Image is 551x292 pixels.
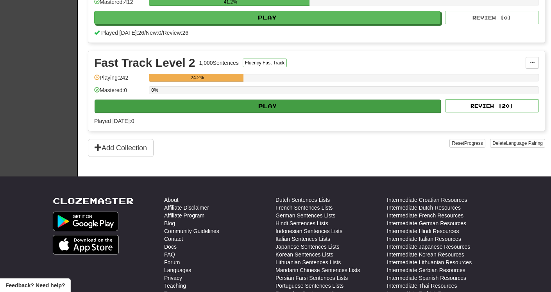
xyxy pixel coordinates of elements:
[506,141,543,146] span: Language Pairing
[164,219,175,227] a: Blog
[88,139,154,157] button: Add Collection
[146,30,161,36] span: New: 0
[101,30,144,36] span: Played [DATE]: 26
[199,59,239,67] div: 1,000 Sentences
[275,243,339,251] a: Japanese Sentences Lists
[163,30,188,36] span: Review: 26
[94,74,145,87] div: Playing: 242
[275,258,341,266] a: Lithuanian Sentences Lists
[164,266,191,274] a: Languages
[275,251,333,258] a: Korean Sentences Lists
[164,212,204,219] a: Affiliate Program
[5,281,65,289] span: Open feedback widget
[445,11,539,24] button: Review (0)
[275,227,342,235] a: Indonesian Sentences Lists
[387,251,464,258] a: Intermediate Korean Resources
[464,141,483,146] span: Progress
[387,282,457,290] a: Intermediate Thai Resources
[275,235,330,243] a: Italian Sentences Lists
[387,196,467,204] a: Intermediate Croatian Resources
[387,227,459,235] a: Intermediate Hindi Resources
[164,274,182,282] a: Privacy
[164,204,209,212] a: Affiliate Disclaimer
[445,99,539,112] button: Review (20)
[53,196,134,206] a: Clozemaster
[387,274,466,282] a: Intermediate Spanish Resources
[164,227,219,235] a: Community Guidelines
[243,59,287,67] button: Fluency Fast Track
[275,196,330,204] a: Dutch Sentences Lists
[164,251,175,258] a: FAQ
[275,266,360,274] a: Mandarin Chinese Sentences Lists
[275,204,333,212] a: French Sentences Lists
[275,212,335,219] a: German Sentences Lists
[449,139,485,148] button: ResetProgress
[94,11,440,24] button: Play
[490,139,545,148] button: DeleteLanguage Pairing
[275,219,328,227] a: Hindi Sentences Lists
[164,243,177,251] a: Docs
[164,258,180,266] a: Forum
[275,282,343,290] a: Portuguese Sentences Lists
[95,100,441,113] button: Play
[53,212,118,231] img: Get it on Google Play
[387,266,465,274] a: Intermediate Serbian Resources
[275,274,348,282] a: Persian Farsi Sentences Lists
[387,219,466,227] a: Intermediate German Resources
[151,74,243,82] div: 24.2%
[53,235,119,255] img: Get it on App Store
[387,258,472,266] a: Intermediate Lithuanian Resources
[164,282,186,290] a: Teaching
[94,86,145,99] div: Mastered: 0
[387,212,463,219] a: Intermediate French Resources
[387,204,461,212] a: Intermediate Dutch Resources
[94,118,134,124] span: Played [DATE]: 0
[161,30,163,36] span: /
[164,235,183,243] a: Contact
[144,30,146,36] span: /
[94,57,195,69] div: Fast Track Level 2
[164,196,179,204] a: About
[387,243,470,251] a: Intermediate Japanese Resources
[387,235,461,243] a: Intermediate Italian Resources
